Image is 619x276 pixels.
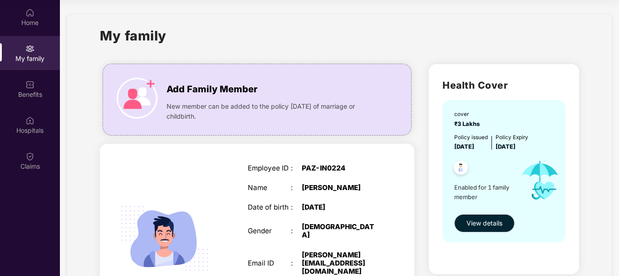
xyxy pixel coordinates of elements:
[496,133,528,142] div: Policy Expiry
[167,82,257,96] span: Add Family Member
[291,184,302,192] div: :
[442,78,565,93] h2: Health Cover
[302,203,378,211] div: [DATE]
[467,218,502,228] span: View details
[302,184,378,192] div: [PERSON_NAME]
[302,164,378,172] div: PAZ-IN0224
[291,203,302,211] div: :
[454,183,513,201] span: Enabled for 1 family member
[291,164,302,172] div: :
[25,152,34,161] img: svg+xml;base64,PHN2ZyBpZD0iQ2xhaW0iIHhtbG5zPSJodHRwOi8vd3d3LnczLm9yZy8yMDAwL3N2ZyIgd2lkdGg9IjIwIi...
[450,158,472,180] img: svg+xml;base64,PHN2ZyB4bWxucz0iaHR0cDovL3d3dy53My5vcmcvMjAwMC9zdmciIHdpZHRoPSI0OC45NDMiIGhlaWdodD...
[454,214,515,232] button: View details
[248,164,291,172] div: Employee ID
[496,143,516,150] span: [DATE]
[117,78,157,119] img: icon
[248,259,291,267] div: Email ID
[248,203,291,211] div: Date of birth
[248,227,291,235] div: Gender
[454,143,474,150] span: [DATE]
[513,151,566,209] img: icon
[454,110,482,119] div: cover
[25,80,34,89] img: svg+xml;base64,PHN2ZyBpZD0iQmVuZWZpdHMiIHhtbG5zPSJodHRwOi8vd3d3LnczLm9yZy8yMDAwL3N2ZyIgd2lkdGg9Ij...
[302,251,378,276] div: [PERSON_NAME][EMAIL_ADDRESS][DOMAIN_NAME]
[291,227,302,235] div: :
[100,25,167,46] h1: My family
[25,116,34,125] img: svg+xml;base64,PHN2ZyBpZD0iSG9zcGl0YWxzIiB4bWxucz0iaHR0cDovL3d3dy53My5vcmcvMjAwMC9zdmciIHdpZHRoPS...
[454,133,488,142] div: Policy issued
[248,184,291,192] div: Name
[25,8,34,17] img: svg+xml;base64,PHN2ZyBpZD0iSG9tZSIgeG1sbnM9Imh0dHA6Ly93d3cudzMub3JnLzIwMDAvc3ZnIiB3aWR0aD0iMjAiIG...
[291,259,302,267] div: :
[454,120,482,127] span: ₹3 Lakhs
[167,101,377,121] span: New member can be added to the policy [DATE] of marriage or childbirth.
[302,223,378,239] div: [DEMOGRAPHIC_DATA]
[25,44,34,53] img: svg+xml;base64,PHN2ZyB3aWR0aD0iMjAiIGhlaWdodD0iMjAiIHZpZXdCb3g9IjAgMCAyMCAyMCIgZmlsbD0ibm9uZSIgeG...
